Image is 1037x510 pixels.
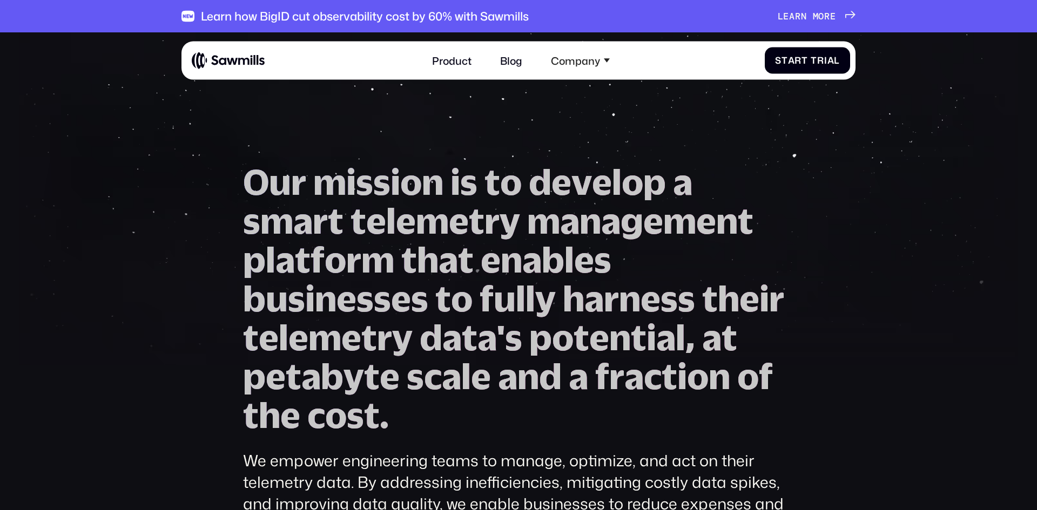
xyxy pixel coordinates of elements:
span: e [280,395,300,434]
span: t [243,395,259,434]
span: c [424,356,442,395]
span: ' [497,317,505,356]
span: a [301,356,321,395]
span: i [305,278,315,317]
span: m [416,201,449,240]
span: i [647,317,656,356]
span: e [366,201,386,240]
span: l [279,317,288,356]
span: v [571,162,592,201]
span: n [619,278,641,317]
span: m [813,11,819,22]
span: a [442,317,462,356]
span: y [535,278,556,317]
span: n [501,240,522,278]
span: a [439,240,458,278]
span: m [361,240,394,278]
span: T [811,55,817,66]
span: b [243,278,266,317]
a: StartTrial [765,47,851,73]
span: g [621,201,643,240]
span: e [259,317,279,356]
span: t [782,55,788,66]
span: a [788,55,795,66]
span: r [824,11,830,22]
span: o [687,356,709,395]
span: n [716,201,738,240]
span: m [260,201,293,240]
span: i [677,356,687,395]
span: l [564,240,574,278]
span: o [400,162,422,201]
span: t [401,240,417,278]
span: e [574,240,594,278]
span: y [344,356,364,395]
span: t [435,278,451,317]
span: a [498,356,517,395]
span: b [542,240,564,278]
span: m [527,201,560,240]
span: o [325,240,346,278]
span: n [422,162,443,201]
span: t [364,395,380,434]
span: a [827,55,834,66]
span: m [308,317,341,356]
span: n [517,356,539,395]
span: i [346,162,356,201]
span: a [569,356,588,395]
span: e [380,356,400,395]
a: Blog [493,46,530,74]
span: n [709,356,730,395]
span: r [346,240,361,278]
div: Company [551,54,600,66]
span: p [529,317,552,356]
span: r [609,356,624,395]
span: l [526,278,535,317]
span: n [801,11,807,22]
span: o [500,162,522,201]
span: l [386,201,396,240]
span: t [286,356,301,395]
span: s [407,356,424,395]
span: s [594,240,611,278]
span: a [560,201,580,240]
span: e [592,162,612,201]
span: s [356,278,374,317]
span: a [293,201,313,240]
span: a [584,278,604,317]
span: i [450,162,460,201]
span: l [461,356,471,395]
span: m [663,201,696,240]
span: o [552,317,574,356]
span: m [313,162,346,201]
span: r [817,55,824,66]
span: l [834,55,840,66]
span: a [522,240,542,278]
span: . [380,395,389,434]
span: a [275,240,295,278]
span: s [374,278,391,317]
span: n [580,201,601,240]
div: Company [543,46,617,74]
span: r [795,11,801,22]
span: r [794,55,802,66]
span: o [622,162,643,201]
span: y [392,317,413,356]
span: r [291,162,306,201]
span: e [641,278,661,317]
span: i [824,55,827,66]
span: e [471,356,491,395]
span: n [315,278,336,317]
span: u [494,278,516,317]
span: e [830,11,836,22]
span: s [288,278,305,317]
span: L [778,11,784,22]
span: r [484,201,500,240]
span: u [269,162,291,201]
span: s [373,162,390,201]
span: e [391,278,411,317]
span: t [738,201,753,240]
span: r [769,278,784,317]
span: t [722,317,737,356]
span: d [529,162,551,201]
